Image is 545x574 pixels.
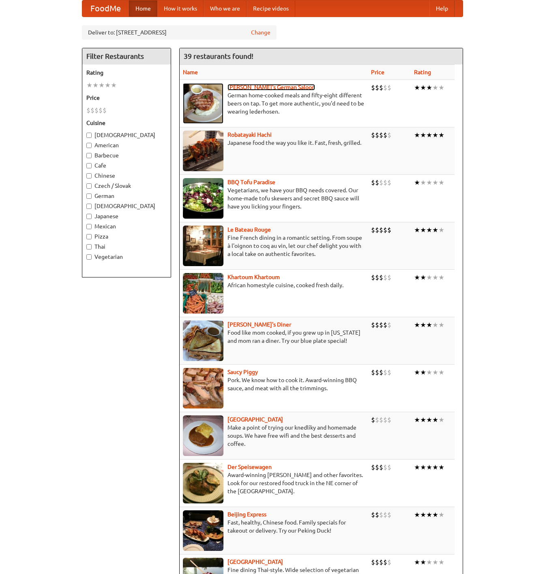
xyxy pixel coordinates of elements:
li: $ [371,131,375,140]
li: $ [383,273,387,282]
a: Rating [414,69,431,75]
li: ★ [426,510,432,519]
p: Vegetarians, we have your BBQ needs covered. Our home-made tofu skewers and secret BBQ sauce will... [183,186,365,211]
li: ★ [420,558,426,567]
a: Recipe videos [247,0,295,17]
li: $ [371,320,375,329]
li: ★ [414,320,420,329]
li: $ [379,273,383,282]
li: $ [379,368,383,377]
li: ★ [438,510,444,519]
li: $ [375,463,379,472]
li: $ [379,510,383,519]
label: American [86,141,167,149]
b: [GEOGRAPHIC_DATA] [227,559,283,565]
li: ★ [426,178,432,187]
h5: Rating [86,69,167,77]
li: ★ [432,320,438,329]
li: $ [371,226,375,234]
li: $ [387,415,391,424]
input: Chinese [86,173,92,178]
h5: Price [86,94,167,102]
label: Vegetarian [86,253,167,261]
li: ★ [86,81,92,90]
li: ★ [432,226,438,234]
li: ★ [420,131,426,140]
li: ★ [438,273,444,282]
li: ★ [420,320,426,329]
input: Czech / Slovak [86,183,92,189]
li: $ [379,83,383,92]
li: $ [375,273,379,282]
img: speisewagen.jpg [183,463,223,503]
li: ★ [420,463,426,472]
label: [DEMOGRAPHIC_DATA] [86,131,167,139]
li: $ [371,273,375,282]
li: ★ [438,320,444,329]
input: Japanese [86,214,92,219]
label: Cafe [86,161,167,170]
li: $ [387,463,391,472]
li: ★ [432,415,438,424]
li: $ [103,106,107,115]
li: ★ [414,368,420,377]
input: [DEMOGRAPHIC_DATA] [86,133,92,138]
p: Japanese food the way you like it. Fast, fresh, grilled. [183,139,365,147]
li: $ [379,178,383,187]
li: $ [387,320,391,329]
a: Change [251,28,270,37]
a: Le Bateau Rouge [227,226,271,233]
b: Khartoum Khartoum [227,274,280,280]
li: $ [383,463,387,472]
li: $ [383,226,387,234]
li: ★ [414,178,420,187]
li: ★ [414,415,420,424]
a: [GEOGRAPHIC_DATA] [227,416,283,423]
li: ★ [105,81,111,90]
label: Japanese [86,212,167,220]
input: German [86,193,92,199]
li: ★ [438,415,444,424]
li: $ [371,415,375,424]
li: $ [371,368,375,377]
p: Fast, healthy, Chinese food. Family specials for takeout or delivery. Try our Peking Duck! [183,518,365,535]
label: Mexican [86,222,167,230]
li: $ [94,106,99,115]
li: ★ [432,463,438,472]
b: Saucy Piggy [227,369,258,375]
li: $ [383,415,387,424]
a: How it works [157,0,204,17]
label: [DEMOGRAPHIC_DATA] [86,202,167,210]
input: Pizza [86,234,92,239]
img: sallys.jpg [183,320,223,361]
a: Who we are [204,0,247,17]
li: ★ [414,83,420,92]
img: tofuparadise.jpg [183,178,223,219]
li: $ [379,320,383,329]
li: $ [375,320,379,329]
li: ★ [438,131,444,140]
li: ★ [426,273,432,282]
img: robatayaki.jpg [183,131,223,171]
li: ★ [414,510,420,519]
a: Robatayaki Hachi [227,131,272,138]
a: FoodMe [82,0,129,17]
li: $ [371,510,375,519]
input: [DEMOGRAPHIC_DATA] [86,204,92,209]
input: Mexican [86,224,92,229]
li: ★ [426,226,432,234]
label: Barbecue [86,151,167,159]
h4: Filter Restaurants [82,48,171,64]
li: $ [99,106,103,115]
a: Der Speisewagen [227,464,272,470]
label: Thai [86,243,167,251]
p: Food like mom cooked, if you grew up in [US_STATE] and mom ran a diner. Try our blue plate special! [183,329,365,345]
a: [PERSON_NAME]'s German Saloon [227,84,315,90]
a: Beijing Express [227,511,266,518]
p: African homestyle cuisine, cooked fresh daily. [183,281,365,289]
li: $ [387,131,391,140]
li: $ [375,558,379,567]
li: ★ [420,510,426,519]
p: Pork. We know how to cook it. Award-winning BBQ sauce, and meat with all the trimmings. [183,376,365,392]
